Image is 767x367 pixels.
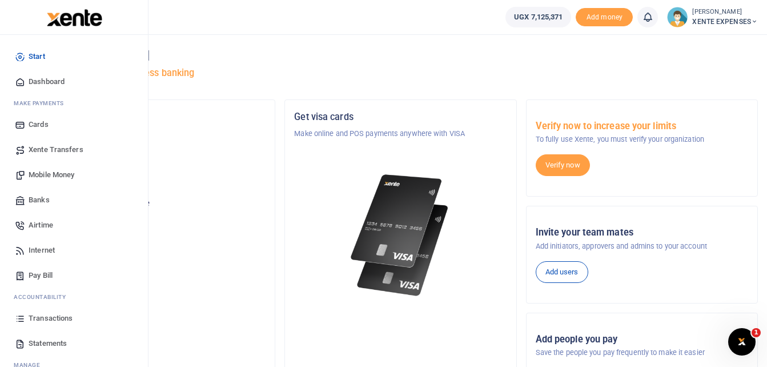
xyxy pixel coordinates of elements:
[29,313,73,324] span: Transactions
[9,188,139,213] a: Banks
[53,212,266,224] h5: UGX 7,125,371
[29,119,49,130] span: Cards
[29,245,55,256] span: Internet
[9,306,139,331] a: Transactions
[29,169,74,181] span: Mobile Money
[576,12,633,21] a: Add money
[53,128,266,139] p: XENTE TECH LIMITED
[22,293,66,301] span: countability
[9,213,139,238] a: Airtime
[29,270,53,281] span: Pay Bill
[752,328,761,337] span: 1
[294,128,507,139] p: Make online and POS payments anywhere with VISA
[536,121,748,132] h5: Verify now to increase your limits
[9,288,139,306] li: Ac
[29,194,50,206] span: Banks
[9,137,139,162] a: Xente Transfers
[536,334,748,345] h5: Add people you pay
[46,13,102,21] a: logo-small logo-large logo-large
[29,76,65,87] span: Dashboard
[29,220,53,231] span: Airtime
[53,198,266,209] p: Your current account balance
[536,241,748,252] p: Add initiators, approvers and admins to your account
[43,67,758,79] h5: Welcome to better business banking
[667,7,688,27] img: profile-user
[9,263,139,288] a: Pay Bill
[19,99,64,107] span: ake Payments
[294,111,507,123] h5: Get visa cards
[9,94,139,112] li: M
[9,69,139,94] a: Dashboard
[505,7,571,27] a: UGX 7,125,371
[536,227,748,238] h5: Invite your team mates
[9,331,139,356] a: Statements
[692,17,758,27] span: XENTE EXPENSES
[536,154,590,176] a: Verify now
[347,167,453,304] img: xente-_physical_cards.png
[29,144,83,155] span: Xente Transfers
[536,261,588,283] a: Add users
[53,111,266,123] h5: Organization
[9,44,139,69] a: Start
[9,112,139,137] a: Cards
[53,155,266,167] h5: Account
[9,238,139,263] a: Internet
[536,134,748,145] p: To fully use Xente, you must verify your organization
[501,7,576,27] li: Wallet ballance
[29,51,45,62] span: Start
[667,7,758,27] a: profile-user [PERSON_NAME] XENTE EXPENSES
[692,7,758,17] small: [PERSON_NAME]
[514,11,563,23] span: UGX 7,125,371
[29,338,67,349] span: Statements
[728,328,756,356] iframe: Intercom live chat
[43,49,758,62] h4: Hello [PERSON_NAME]
[9,162,139,188] a: Mobile Money
[576,8,633,27] li: Toup your wallet
[536,347,748,358] p: Save the people you pay frequently to make it easier
[53,173,266,184] p: XENTE EXPENSES
[576,8,633,27] span: Add money
[47,9,102,26] img: logo-large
